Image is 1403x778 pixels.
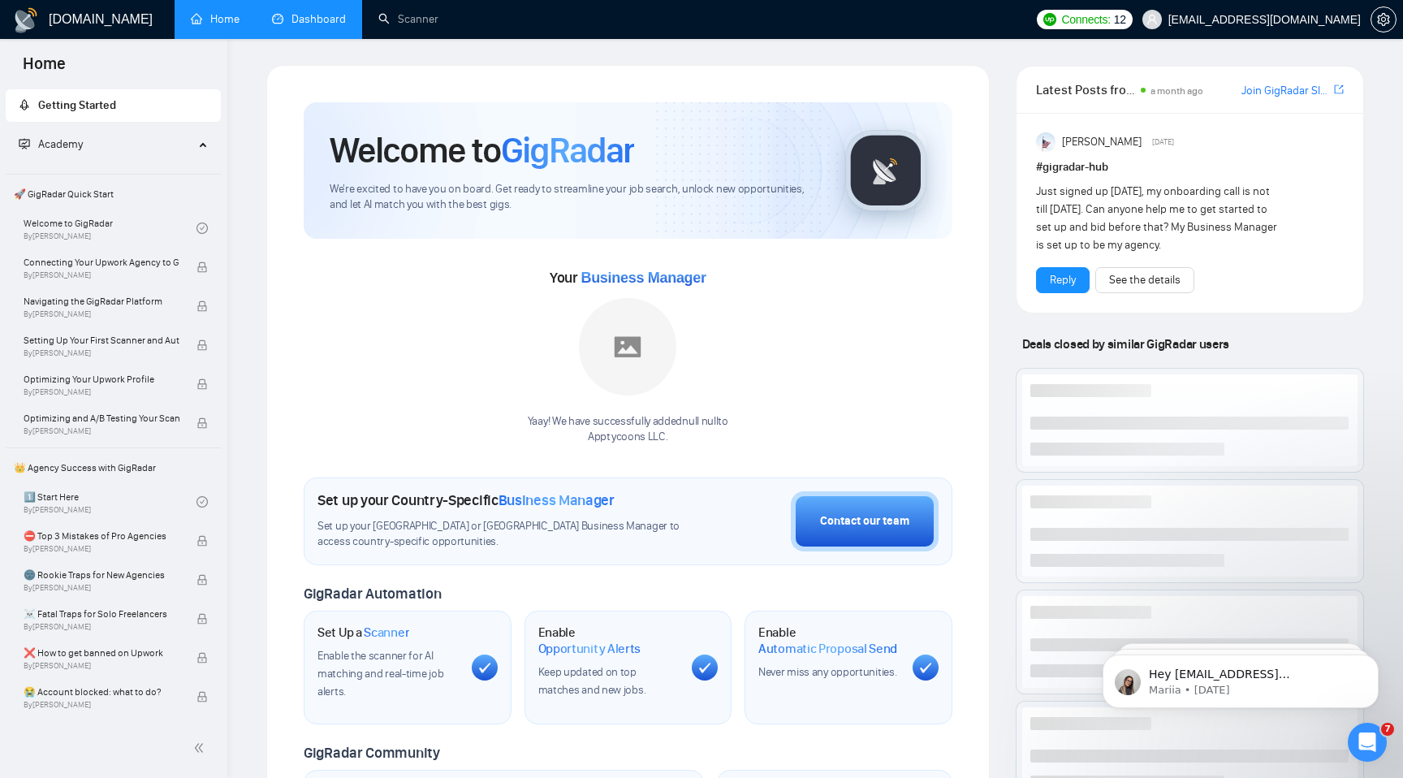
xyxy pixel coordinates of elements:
span: [DATE] [1152,135,1174,149]
div: Contact our team [820,512,909,530]
a: Welcome to GigRadarBy[PERSON_NAME] [24,210,196,246]
span: 👑 Agency Success with GigRadar [7,452,219,484]
span: By [PERSON_NAME] [24,309,179,319]
span: lock [196,339,208,351]
span: rocket [19,99,30,110]
span: 7 [1381,723,1394,736]
iframe: Intercom notifications message [1078,620,1403,734]
p: Apptycoons LLC . [528,430,728,445]
span: By [PERSON_NAME] [24,270,179,280]
span: GigRadar [501,128,634,172]
span: Business Manager [499,491,615,509]
span: check-circle [196,496,208,508]
span: Latest Posts from the GigRadar Community [1036,80,1136,100]
span: lock [196,652,208,663]
span: By [PERSON_NAME] [24,348,179,358]
span: check-circle [196,223,208,234]
span: Set up your [GEOGRAPHIC_DATA] or [GEOGRAPHIC_DATA] Business Manager to access country-specific op... [317,519,690,550]
span: lock [196,574,208,586]
a: dashboardDashboard [272,12,346,26]
h1: Set up your Country-Specific [317,491,615,509]
span: Academy [19,137,83,151]
span: Enable the scanner for AI matching and real-time job alerts. [317,649,443,698]
h1: Enable [538,625,680,656]
span: GigRadar Community [304,744,440,762]
h1: # gigradar-hub [1036,158,1344,176]
span: Never miss any opportunities. [758,665,896,679]
iframe: Intercom live chat [1348,723,1387,762]
span: lock [196,417,208,429]
span: Opportunity Alerts [538,641,641,657]
span: 😭 Account blocked: what to do? [24,684,179,700]
a: 1️⃣ Start HereBy[PERSON_NAME] [24,484,196,520]
span: 🌚 Rookie Traps for New Agencies [24,567,179,583]
span: By [PERSON_NAME] [24,387,179,397]
span: Optimizing and A/B Testing Your Scanner for Better Results [24,410,179,426]
span: setting [1371,13,1396,26]
span: Academy [38,137,83,151]
a: setting [1371,13,1397,26]
h1: Set Up a [317,625,409,641]
span: We're excited to have you on board. Get ready to streamline your job search, unlock new opportuni... [330,182,819,213]
span: Navigating the GigRadar Platform [24,293,179,309]
img: upwork-logo.png [1043,13,1056,26]
span: lock [196,535,208,547]
span: Getting Started [38,98,116,112]
span: [PERSON_NAME] [1062,133,1142,151]
h1: Enable [758,625,900,656]
span: Home [10,52,79,86]
span: Keep updated on top matches and new jobs. [538,665,646,697]
div: Yaay! We have successfully added null null to [528,414,728,445]
span: Optimizing Your Upwork Profile [24,371,179,387]
span: ⛔ Top 3 Mistakes of Pro Agencies [24,528,179,544]
span: By [PERSON_NAME] [24,583,179,593]
span: lock [196,378,208,390]
button: See the details [1095,267,1194,293]
span: lock [196,261,208,273]
span: Setting Up Your First Scanner and Auto-Bidder [24,332,179,348]
span: 12 [1114,11,1126,28]
a: See the details [1109,271,1181,289]
span: 🚀 GigRadar Quick Start [7,178,219,210]
span: export [1334,83,1344,96]
img: Anisuzzaman Khan [1036,132,1055,152]
a: homeHome [191,12,240,26]
a: searchScanner [378,12,438,26]
span: a month ago [1150,85,1203,97]
span: By [PERSON_NAME] [24,544,179,554]
button: Reply [1036,267,1090,293]
div: Just signed up [DATE], my onboarding call is not till [DATE]. Can anyone help me to get started t... [1036,183,1282,254]
span: By [PERSON_NAME] [24,700,179,710]
li: Getting Started [6,89,221,122]
span: ☠️ Fatal Traps for Solo Freelancers [24,606,179,622]
a: Reply [1050,271,1076,289]
span: ❌ How to get banned on Upwork [24,645,179,661]
span: GigRadar Automation [304,585,441,603]
img: gigradar-logo.png [845,130,926,211]
span: By [PERSON_NAME] [24,661,179,671]
span: Automatic Proposal Send [758,641,897,657]
span: lock [196,300,208,312]
span: lock [196,691,208,702]
span: double-left [193,740,209,756]
span: lock [196,613,208,625]
h1: Welcome to [330,128,634,172]
span: By [PERSON_NAME] [24,426,179,436]
span: Scanner [364,625,409,641]
span: user [1146,14,1158,25]
img: placeholder.png [579,298,676,395]
span: Deals closed by similar GigRadar users [1016,330,1236,358]
span: Connects: [1061,11,1110,28]
span: Your [550,269,706,287]
span: Connecting Your Upwork Agency to GigRadar [24,254,179,270]
span: Business Manager [581,270,706,286]
img: logo [13,7,39,33]
span: fund-projection-screen [19,138,30,149]
button: setting [1371,6,1397,32]
a: Join GigRadar Slack Community [1241,82,1331,100]
button: Contact our team [791,491,939,551]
